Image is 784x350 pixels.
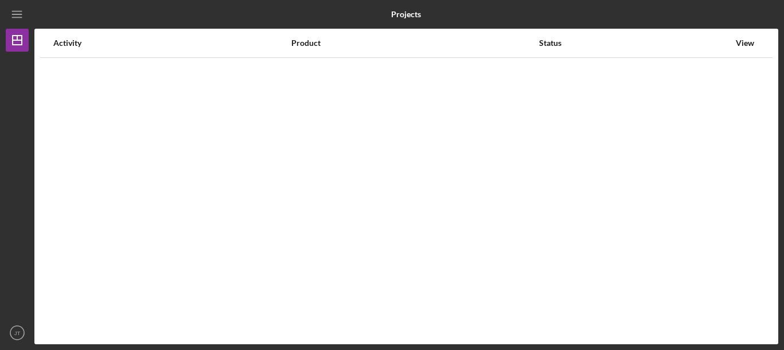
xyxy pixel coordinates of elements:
[731,38,759,48] div: View
[53,38,290,48] div: Activity
[291,38,538,48] div: Product
[539,38,730,48] div: Status
[6,321,29,344] button: JT
[14,330,21,336] text: JT
[391,10,421,19] b: Projects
